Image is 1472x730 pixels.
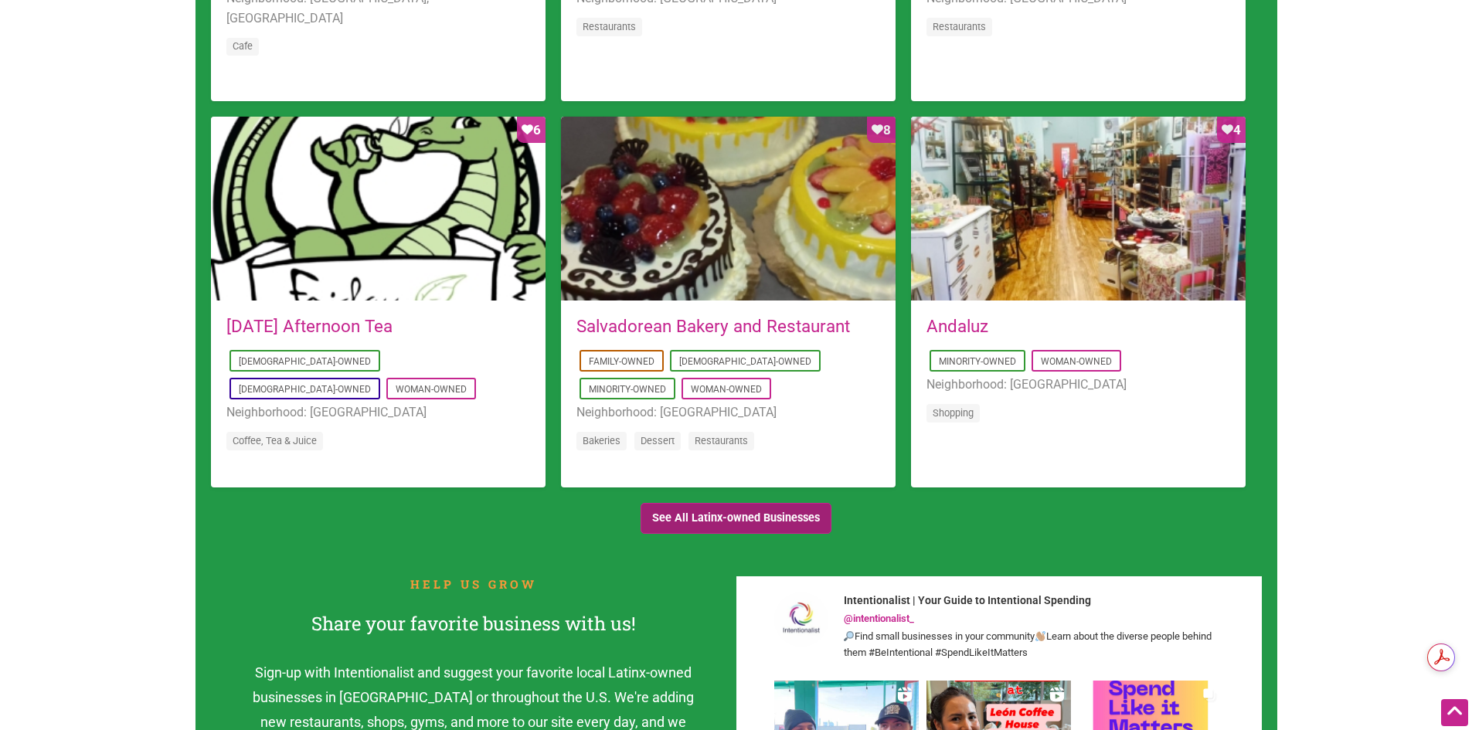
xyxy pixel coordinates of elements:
[589,384,666,395] a: Minority-Owned
[248,611,699,637] h1: Share your favorite business with us!
[226,402,530,423] li: Neighborhood: [GEOGRAPHIC_DATA]
[226,316,393,336] a: [DATE] Afternoon Tea
[1041,356,1112,367] a: Woman-Owned
[844,592,1224,609] h5: Intentionalist | Your Guide to Intentional Spending
[589,356,654,367] a: Family-Owned
[844,613,914,624] a: @intentionalist_
[641,503,832,535] a: See All Latinx-owned Businesses
[774,592,828,647] img: @intentionalist_
[933,407,974,419] a: Shopping
[926,316,988,336] a: Andaluz
[1035,631,1045,641] img: 👋🏽
[576,316,850,336] a: Salvadorean Bakery and Restaurant
[576,402,880,423] li: Neighborhood: [GEOGRAPHIC_DATA]
[844,631,854,641] img: 🔎
[844,629,1224,661] div: Find small businesses in your community Learn about the diverse people behind them #BeIntentional...
[695,435,748,446] a: Restaurants
[239,384,371,395] a: [DEMOGRAPHIC_DATA]-Owned
[926,375,1230,395] li: Neighborhood: [GEOGRAPHIC_DATA]
[939,356,1016,367] a: Minority-Owned
[691,384,762,395] a: Woman-Owned
[583,435,620,446] a: Bakeries
[239,356,371,367] a: [DEMOGRAPHIC_DATA]-Owned
[396,384,467,395] a: Woman-Owned
[583,21,636,32] a: Restaurants
[641,435,675,446] a: Dessert
[1441,699,1468,726] div: Scroll Back to Top
[233,435,317,446] a: Coffee, Tea & Juice
[248,576,699,599] h2: HELP US GROW
[679,356,811,367] a: [DEMOGRAPHIC_DATA]-Owned
[233,40,253,52] a: Cafe
[933,21,986,32] a: Restaurants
